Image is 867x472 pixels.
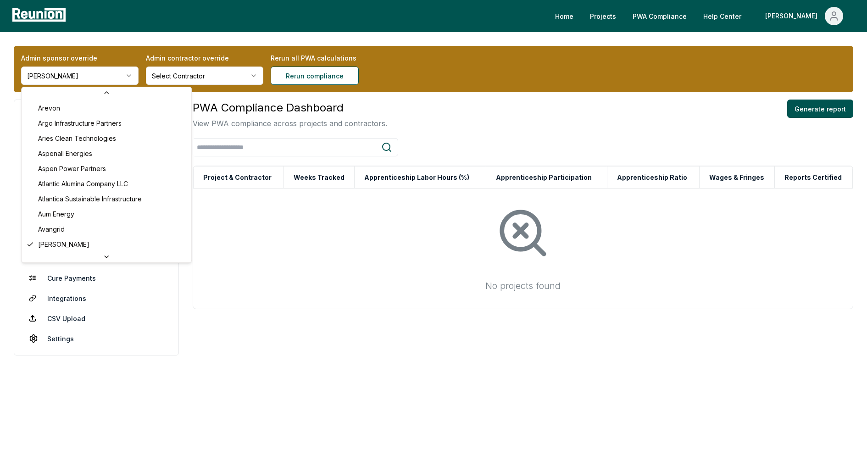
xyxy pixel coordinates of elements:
[38,118,122,128] span: Argo Infrastructure Partners
[38,194,142,204] span: Atlantica Sustainable Infrastructure
[38,209,74,219] span: Aum Energy
[38,133,116,143] span: Aries Clean Technologies
[38,103,60,113] span: Arevon
[38,224,65,234] span: Avangrid
[38,239,89,249] span: [PERSON_NAME]
[38,179,128,189] span: Atlantic Alumina Company LLC
[38,149,92,158] span: Aspenall Energies
[38,164,106,173] span: Aspen Power Partners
